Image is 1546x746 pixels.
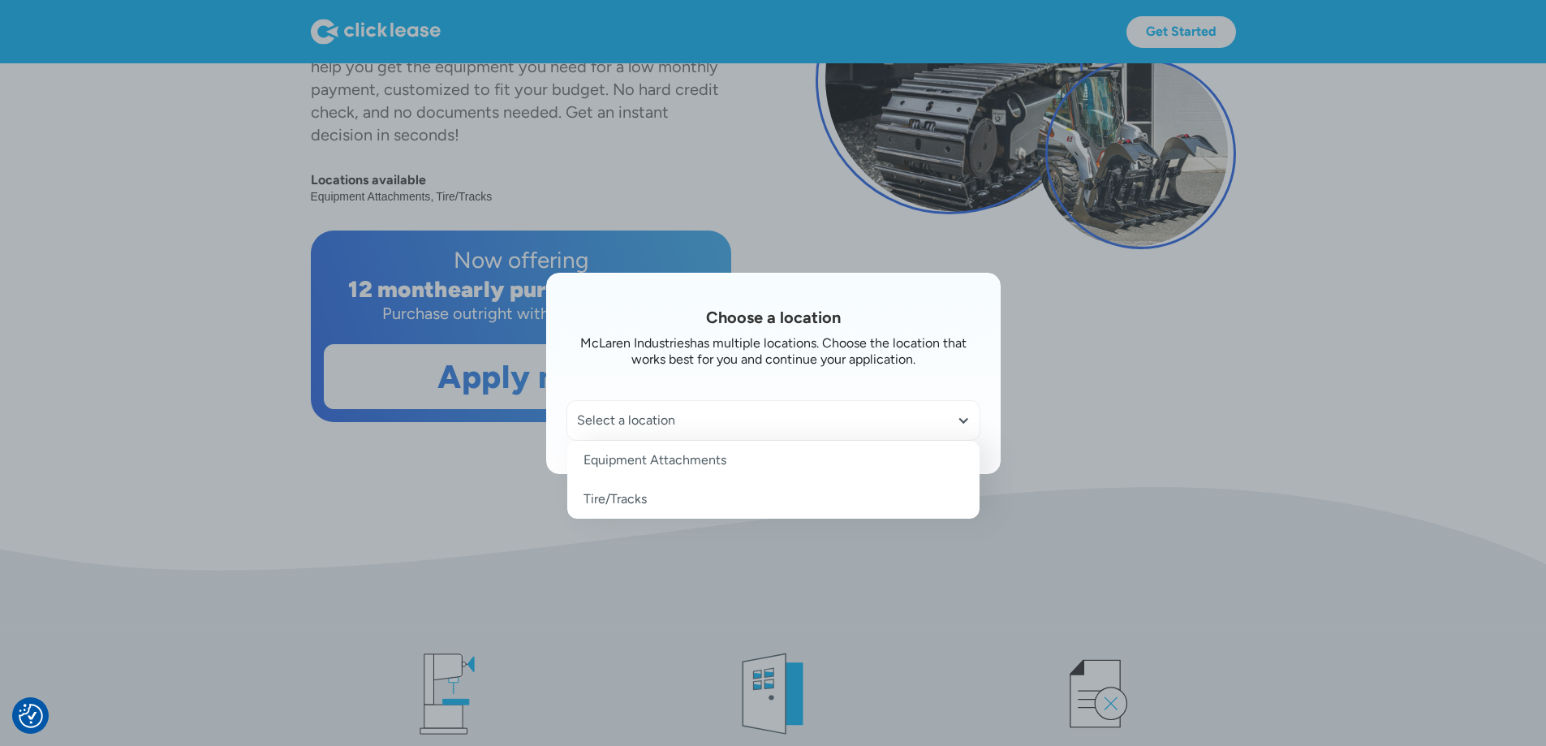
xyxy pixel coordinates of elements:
[580,335,690,351] div: McLaren Industries
[567,480,980,519] a: Tire/Tracks
[567,401,980,440] div: Select a location
[577,412,970,429] div: Select a location
[566,306,980,329] h1: Choose a location
[567,441,980,480] a: Equipment Attachments
[567,441,980,519] nav: Select a location
[631,335,967,367] div: has multiple locations. Choose the location that works best for you and continue your application.
[19,704,43,728] img: Revisit consent button
[19,704,43,728] button: Consent Preferences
